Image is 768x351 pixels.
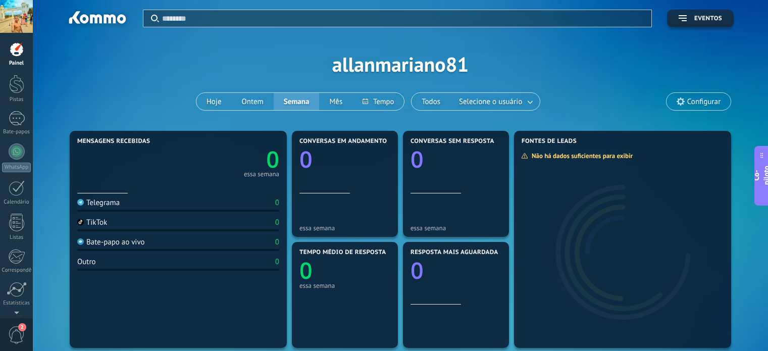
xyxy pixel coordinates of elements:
[3,128,30,135] font: Bate-papos
[299,137,387,145] font: Conversas em andamento
[412,93,450,110] button: Todos
[274,93,320,110] button: Semana
[284,97,310,107] font: Semana
[77,219,84,225] img: TikTok
[299,255,313,286] text: 0
[411,255,424,286] text: 0
[299,248,386,256] font: Tempo médio de resposta
[667,10,734,27] button: Eventos
[77,257,96,267] font: Outro
[459,97,522,107] font: Selecione o usuário
[275,198,279,208] font: 0
[411,144,424,175] text: 0
[77,199,84,206] img: Telegrama
[522,137,577,145] font: Fontes de leads
[10,96,24,103] font: Pistas
[86,198,120,208] font: Telegrama
[352,93,404,110] button: Tempo
[275,218,279,227] font: 0
[694,15,722,22] font: Eventos
[5,164,28,171] font: WhatsApp
[77,238,84,245] img: Bate-papo ao vivo
[77,137,150,145] font: Mensagens recebidas
[275,237,279,247] font: 0
[10,234,23,241] font: Listas
[242,97,264,107] font: Ontem
[196,93,232,110] button: Hoje
[532,152,633,160] font: Não há dados suficientes para exibir
[266,144,279,175] text: 0
[232,93,274,110] button: Ontem
[329,97,342,107] font: Mês
[299,281,335,290] font: essa semana
[319,93,352,110] button: Mês
[86,218,107,227] font: TikTok
[2,267,41,274] font: Correspondência
[244,170,279,178] font: essa semana
[207,97,222,107] font: Hoje
[275,257,279,267] font: 0
[411,137,494,145] font: Conversas sem resposta
[299,224,335,232] font: essa semana
[21,324,24,330] font: 2
[422,97,440,107] font: Todos
[9,60,24,67] font: Painel
[86,237,145,247] font: Bate-papo ao vivo
[687,97,721,107] font: Configurar
[411,248,498,256] font: Resposta mais aguardada
[178,144,279,175] a: 0
[299,144,313,175] text: 0
[450,93,540,110] button: Selecione o usuário
[4,198,29,206] font: Calendário
[411,224,446,232] font: essa semana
